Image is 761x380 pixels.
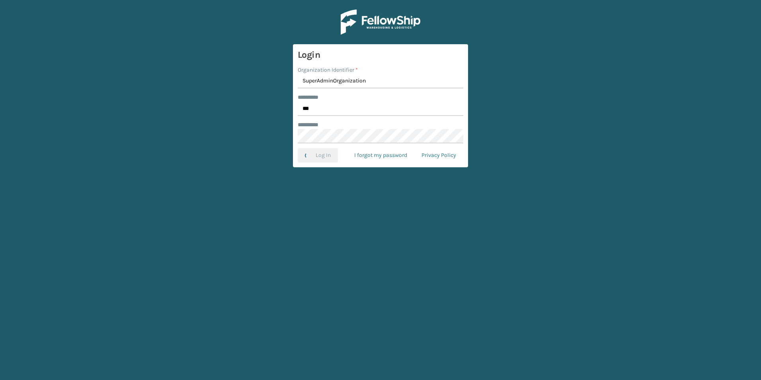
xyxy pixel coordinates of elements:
img: Logo [341,10,420,35]
h3: Login [298,49,463,61]
a: Privacy Policy [414,148,463,163]
a: I forgot my password [347,148,414,163]
label: Organization Identifier [298,66,358,74]
button: Log In [298,148,338,163]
